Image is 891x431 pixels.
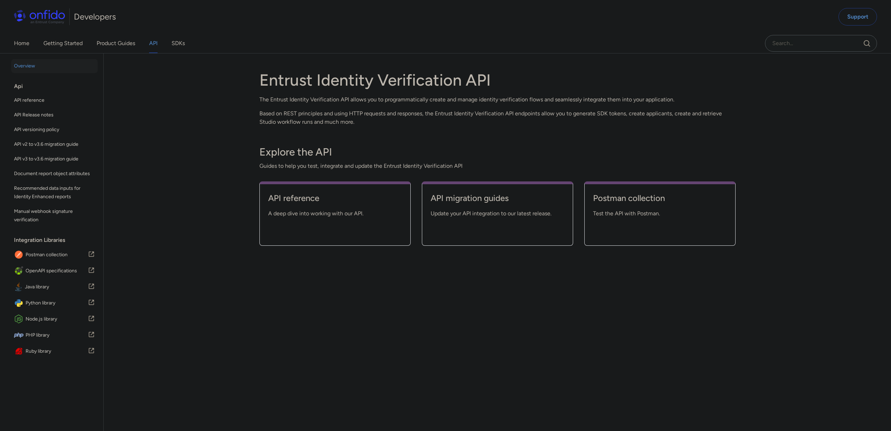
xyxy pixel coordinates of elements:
[431,193,564,209] a: API migration guides
[26,298,88,308] span: Python library
[172,34,185,53] a: SDKs
[259,162,736,170] span: Guides to help you test, integrate and update the Entrust Identity Verification API
[268,209,402,218] span: A deep dive into working with our API.
[11,344,98,359] a: IconRuby libraryRuby library
[11,328,98,343] a: IconPHP libraryPHP library
[14,184,95,201] span: Recommended data inputs for Identity Enhanced reports
[26,250,88,260] span: Postman collection
[14,282,25,292] img: IconJava library
[11,204,98,227] a: Manual webhook signature verification
[11,311,98,327] a: IconNode.js libraryNode.js library
[25,282,88,292] span: Java library
[14,346,26,356] img: IconRuby library
[259,109,736,126] p: Based on REST principles and using HTTP requests and responses, the Entrust Identity Verification...
[14,140,95,149] span: API v2 to v3.6 migration guide
[268,193,402,209] a: API reference
[11,295,98,311] a: IconPython libraryPython library
[43,34,83,53] a: Getting Started
[97,34,135,53] a: Product Guides
[14,111,95,119] span: API Release notes
[14,155,95,163] span: API v3 to v3.6 migration guide
[14,10,65,24] img: Onfido Logo
[259,70,736,90] h1: Entrust Identity Verification API
[11,279,98,295] a: IconJava libraryJava library
[26,346,88,356] span: Ruby library
[593,209,727,218] span: Test the API with Postman.
[11,167,98,181] a: Document report object attributes
[593,193,727,209] a: Postman collection
[26,266,88,276] span: OpenAPI specifications
[14,314,26,324] img: IconNode.js library
[14,330,26,340] img: IconPHP library
[14,125,95,134] span: API versioning policy
[431,193,564,204] h4: API migration guides
[74,11,116,22] h1: Developers
[14,96,95,105] span: API reference
[838,8,877,26] a: Support
[11,137,98,151] a: API v2 to v3.6 migration guide
[14,62,95,70] span: Overview
[268,193,402,204] h4: API reference
[259,145,736,159] h3: Explore the API
[431,209,564,218] span: Update your API integration to our latest release.
[11,263,98,279] a: IconOpenAPI specificationsOpenAPI specifications
[11,123,98,137] a: API versioning policy
[26,330,88,340] span: PHP library
[765,35,877,52] input: Onfido search input field
[26,314,88,324] span: Node.js library
[14,79,100,93] div: Api
[259,95,736,104] p: The Entrust Identity Verification API allows you to programmatically create and manage identity v...
[14,266,26,276] img: IconOpenAPI specifications
[593,193,727,204] h4: Postman collection
[11,152,98,166] a: API v3 to v3.6 migration guide
[11,181,98,204] a: Recommended data inputs for Identity Enhanced reports
[149,34,158,53] a: API
[14,34,29,53] a: Home
[11,247,98,263] a: IconPostman collectionPostman collection
[14,298,26,308] img: IconPython library
[14,170,95,178] span: Document report object attributes
[11,59,98,73] a: Overview
[14,250,26,260] img: IconPostman collection
[14,207,95,224] span: Manual webhook signature verification
[11,108,98,122] a: API Release notes
[14,233,100,247] div: Integration Libraries
[11,93,98,107] a: API reference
